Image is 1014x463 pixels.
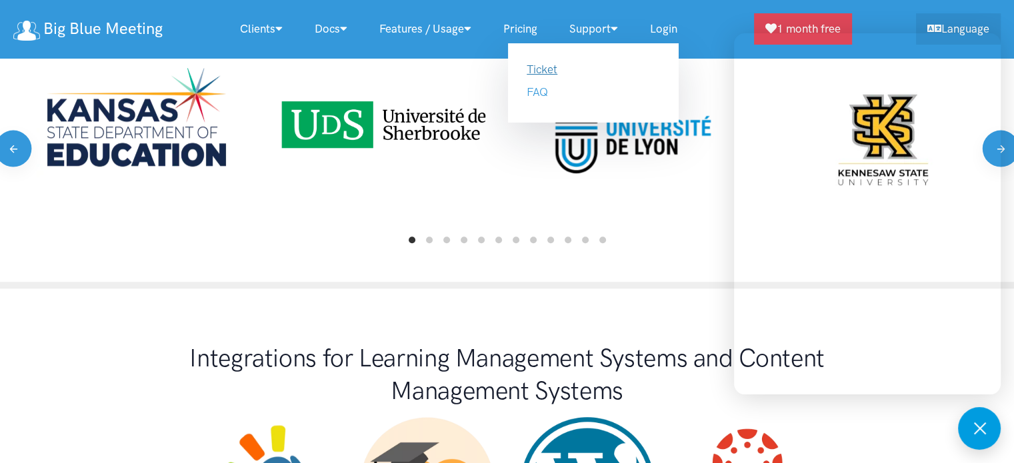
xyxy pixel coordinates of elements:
[582,236,589,243] li: Page dot 11
[426,236,433,243] li: Page dot 2
[443,236,450,243] li: Page dot 3
[409,236,415,243] li: Page dot 1
[224,15,299,43] a: Clients
[37,68,237,201] img: kansas-logo.png
[13,15,163,43] a: Big Blue Meeting
[527,85,548,99] a: FAQ
[513,236,519,243] li: Page dot 7
[634,15,693,43] a: Login
[522,68,739,201] img: lyon_university_logo_2022-02-23-115200_akic.png
[461,236,467,243] li: Page dot 4
[527,63,557,76] a: Ticket
[553,15,634,43] a: Support
[363,15,487,43] a: Features / Usage
[174,342,841,406] h1: Integrations for Learning Management Systems and Content Management Systems
[13,21,40,41] img: logo
[299,15,363,43] a: Docs
[754,13,852,45] a: 1 month free
[263,68,504,229] img: University-of-sherbrooke.png
[599,236,606,243] li: Page dot 12
[495,236,502,243] li: Page dot 6
[565,236,571,243] li: Page dot 10
[547,236,554,243] li: Page dot 9
[478,236,485,243] li: Page dot 5
[487,15,553,43] a: Pricing
[530,236,537,243] li: Page dot 8
[916,13,1001,45] a: Language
